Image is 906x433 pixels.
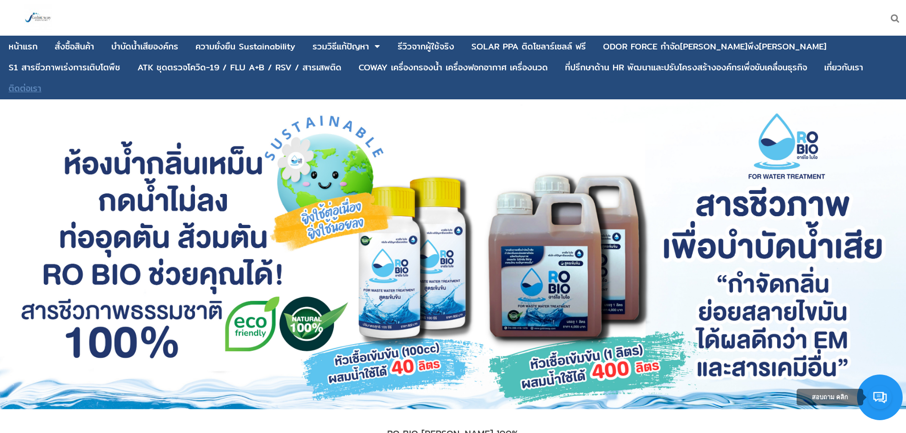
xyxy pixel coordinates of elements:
a: ODOR FORCE กำจัด[PERSON_NAME]พึง[PERSON_NAME] [603,38,827,56]
a: รวมวิธีแก้ปัญหา [312,38,369,56]
div: รีวิวจากผู้ใช้จริง [398,42,454,51]
div: ODOR FORCE กำจัด[PERSON_NAME]พึง[PERSON_NAME] [603,42,827,51]
a: ติดต่อเรา [9,79,41,97]
div: หน้าแรก [9,42,38,51]
a: ความยั่งยืน Sustainability [195,38,295,56]
div: สั่งซื้อสินค้า [55,42,94,51]
div: เกี่ยวกับเรา [824,63,863,72]
a: S1 สารชีวภาพเร่งการเติบโตพืช [9,58,120,77]
a: บําบัดน้ำเสียองค์กร [111,38,178,56]
div: รวมวิธีแก้ปัญหา [312,42,369,51]
a: ATK ชุดตรวจโควิด-19 / FLU A+B / RSV / สารเสพติด [137,58,341,77]
a: COWAY เครื่องกรองน้ำ เครื่องฟอกอากาศ เครื่องนวด [359,58,548,77]
a: สั่งซื้อสินค้า [55,38,94,56]
div: ATK ชุดตรวจโควิด-19 / FLU A+B / RSV / สารเสพติด [137,63,341,72]
a: หน้าแรก [9,38,38,56]
div: บําบัดน้ำเสียองค์กร [111,42,178,51]
div: COWAY เครื่องกรองน้ำ เครื่องฟอกอากาศ เครื่องนวด [359,63,548,72]
a: เกี่ยวกับเรา [824,58,863,77]
div: ติดต่อเรา [9,84,41,93]
a: รีวิวจากผู้ใช้จริง [398,38,454,56]
div: ความยั่งยืน Sustainability [195,42,295,51]
span: สอบถาม คลิก [812,394,848,401]
div: S1 สารชีวภาพเร่งการเติบโตพืช [9,63,120,72]
div: ที่ปรึกษาด้าน HR พัฒนาและปรับโครงสร้างองค์กรเพื่อขับเคลื่อนธุรกิจ [565,63,807,72]
a: SOLAR PPA ติดโซลาร์เซลล์ ฟรี [471,38,586,56]
img: large-1644130236041.jpg [24,4,52,32]
a: ที่ปรึกษาด้าน HR พัฒนาและปรับโครงสร้างองค์กรเพื่อขับเคลื่อนธุรกิจ [565,58,807,77]
div: SOLAR PPA ติดโซลาร์เซลล์ ฟรี [471,42,586,51]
